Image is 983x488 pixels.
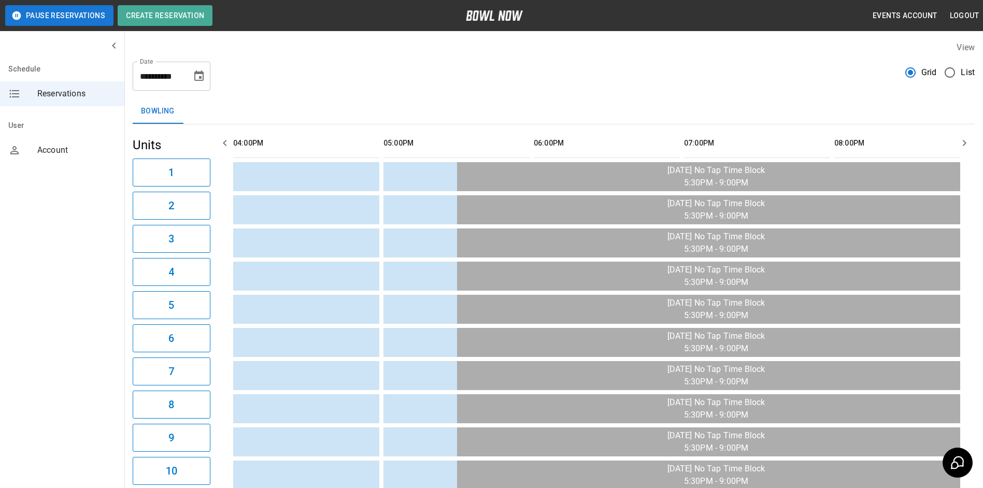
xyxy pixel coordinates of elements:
h6: 1 [168,164,174,181]
button: 3 [133,225,210,253]
span: Grid [921,66,937,79]
div: inventory tabs [133,99,975,124]
h6: 2 [168,197,174,214]
button: 4 [133,258,210,286]
button: Logout [946,6,983,25]
img: logo [466,10,523,21]
span: Account [37,144,116,156]
button: Bowling [133,99,183,124]
h6: 3 [168,231,174,247]
button: 8 [133,391,210,419]
button: 6 [133,324,210,352]
h6: 7 [168,363,174,380]
span: List [961,66,975,79]
button: 2 [133,192,210,220]
h6: 9 [168,429,174,446]
label: View [957,42,975,52]
button: 10 [133,457,210,485]
button: 1 [133,159,210,186]
button: 9 [133,424,210,452]
h6: 5 [168,297,174,313]
th: 04:00PM [233,128,379,158]
h6: 10 [166,463,177,479]
h5: Units [133,137,210,153]
button: 5 [133,291,210,319]
button: Events Account [868,6,942,25]
button: Pause Reservations [5,5,113,26]
h6: 6 [168,330,174,347]
h6: 4 [168,264,174,280]
th: 06:00PM [534,128,680,158]
button: Choose date, selected date is Aug 21, 2025 [189,66,209,87]
button: Create Reservation [118,5,212,26]
button: 7 [133,357,210,385]
th: 07:00PM [684,128,830,158]
h6: 8 [168,396,174,413]
span: Reservations [37,88,116,100]
th: 05:00PM [383,128,530,158]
